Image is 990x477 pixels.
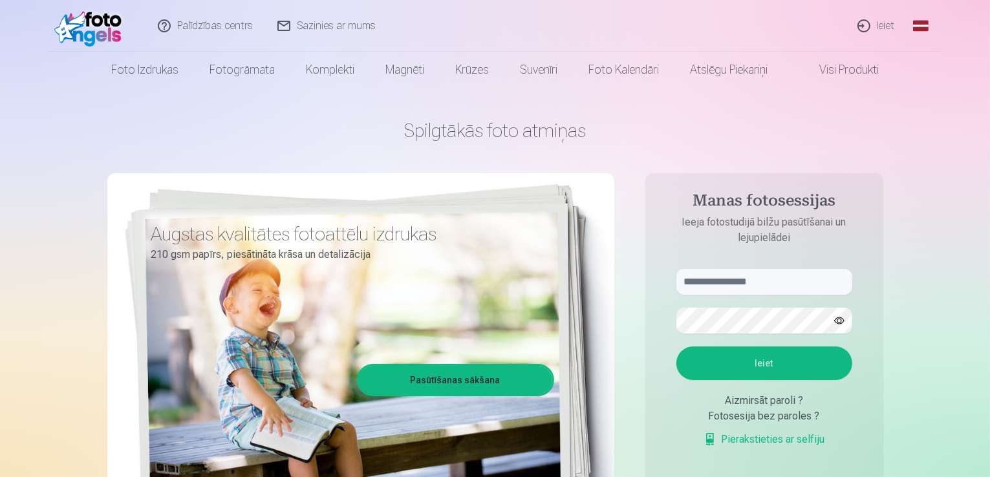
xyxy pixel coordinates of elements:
img: /fa1 [54,5,129,47]
a: Komplekti [290,52,370,88]
button: Ieiet [676,346,852,380]
h4: Manas fotosessijas [663,191,865,215]
h3: Augstas kvalitātes fotoattēlu izdrukas [151,222,544,246]
a: Foto kalendāri [573,52,674,88]
a: Magnēti [370,52,440,88]
p: Ieeja fotostudijā bilžu pasūtīšanai un lejupielādei [663,215,865,246]
div: Fotosesija bez paroles ? [676,408,852,424]
a: Pierakstieties ar selfiju [704,432,825,447]
a: Visi produkti [783,52,894,88]
a: Pasūtīšanas sākšana [359,366,552,394]
a: Krūzes [440,52,504,88]
a: Fotogrāmata [194,52,290,88]
a: Foto izdrukas [96,52,194,88]
div: Aizmirsāt paroli ? [676,393,852,408]
a: Atslēgu piekariņi [674,52,783,88]
a: Suvenīri [504,52,573,88]
h1: Spilgtākās foto atmiņas [107,119,883,142]
p: 210 gsm papīrs, piesātināta krāsa un detalizācija [151,246,544,264]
